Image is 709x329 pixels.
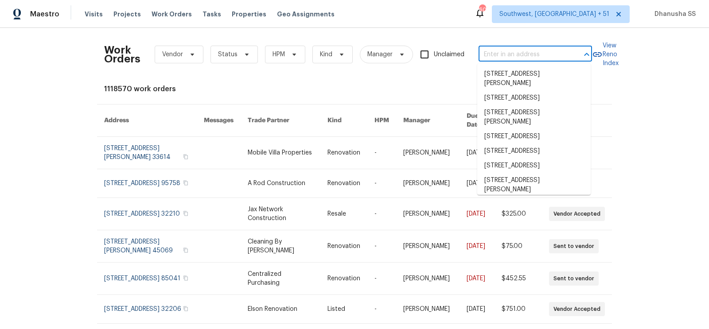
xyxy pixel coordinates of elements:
[477,159,591,173] li: [STREET_ADDRESS]
[367,198,396,230] td: -
[182,209,190,217] button: Copy Address
[197,105,241,137] th: Messages
[396,230,460,263] td: [PERSON_NAME]
[232,10,266,19] span: Properties
[182,305,190,313] button: Copy Address
[182,246,190,254] button: Copy Address
[477,129,591,144] li: [STREET_ADDRESS]
[479,48,567,62] input: Enter in an address
[162,50,183,59] span: Vendor
[396,263,460,295] td: [PERSON_NAME]
[367,105,396,137] th: HPM
[320,105,367,137] th: Kind
[320,137,367,169] td: Renovation
[477,105,591,129] li: [STREET_ADDRESS][PERSON_NAME]
[104,85,605,93] div: 1118570 work orders
[477,173,591,197] li: [STREET_ADDRESS][PERSON_NAME]
[396,198,460,230] td: [PERSON_NAME]
[477,144,591,159] li: [STREET_ADDRESS]
[434,50,464,59] span: Unclaimed
[182,179,190,187] button: Copy Address
[320,169,367,198] td: Renovation
[479,5,485,14] div: 605
[320,263,367,295] td: Renovation
[203,11,221,17] span: Tasks
[367,230,396,263] td: -
[367,137,396,169] td: -
[580,48,593,61] button: Close
[367,263,396,295] td: -
[113,10,141,19] span: Projects
[396,295,460,324] td: [PERSON_NAME]
[367,50,393,59] span: Manager
[320,230,367,263] td: Renovation
[241,295,321,324] td: Elson Renovation
[182,274,190,282] button: Copy Address
[241,230,321,263] td: Cleaning By [PERSON_NAME]
[320,50,332,59] span: Kind
[367,169,396,198] td: -
[320,198,367,230] td: Resale
[152,10,192,19] span: Work Orders
[241,137,321,169] td: Mobile Villa Properties
[218,50,238,59] span: Status
[367,295,396,324] td: -
[30,10,59,19] span: Maestro
[182,153,190,161] button: Copy Address
[85,10,103,19] span: Visits
[460,105,495,137] th: Due Date
[477,91,591,105] li: [STREET_ADDRESS]
[241,169,321,198] td: A Rod Construction
[273,50,285,59] span: HPM
[592,41,619,68] a: View Reno Index
[651,10,696,19] span: Dhanusha SS
[477,67,591,91] li: [STREET_ADDRESS][PERSON_NAME]
[241,105,321,137] th: Trade Partner
[396,169,460,198] td: [PERSON_NAME]
[396,105,460,137] th: Manager
[97,105,197,137] th: Address
[241,198,321,230] td: Jax Network Construction
[241,263,321,295] td: Centralized Purchasing
[320,295,367,324] td: Listed
[277,10,335,19] span: Geo Assignments
[396,137,460,169] td: [PERSON_NAME]
[499,10,609,19] span: Southwest, [GEOGRAPHIC_DATA] + 51
[104,46,140,63] h2: Work Orders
